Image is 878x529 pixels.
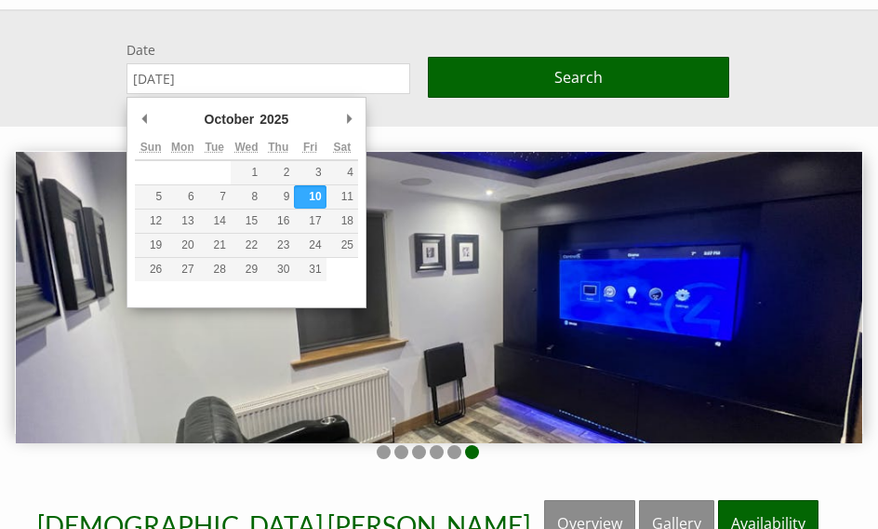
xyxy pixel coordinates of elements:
[262,161,294,184] button: 2
[231,185,262,209] button: 8
[268,141,288,154] abbr: Thursday
[326,185,358,209] button: 11
[202,105,258,133] div: October
[234,141,258,154] abbr: Wednesday
[199,185,231,209] button: 7
[428,57,729,98] button: Search
[262,234,294,257] button: 23
[231,210,262,233] button: 15
[171,141,194,154] abbr: Monday
[294,258,326,281] button: 31
[326,234,358,257] button: 25
[326,161,358,184] button: 4
[135,210,166,233] button: 12
[257,105,291,133] div: 2025
[326,210,358,233] button: 18
[231,161,262,184] button: 1
[205,141,223,154] abbr: Tuesday
[126,63,410,94] input: Arrival Date
[303,141,317,154] abbr: Friday
[231,234,262,257] button: 22
[262,210,294,233] button: 16
[166,258,198,281] button: 27
[334,141,352,154] abbr: Saturday
[166,185,198,209] button: 6
[339,105,358,133] button: Next Month
[135,258,166,281] button: 26
[262,185,294,209] button: 9
[294,185,326,209] button: 10
[294,234,326,257] button: 24
[294,161,326,184] button: 3
[135,105,153,133] button: Previous Month
[166,210,198,233] button: 13
[199,234,231,257] button: 21
[135,234,166,257] button: 19
[199,210,231,233] button: 14
[199,258,231,281] button: 28
[262,258,294,281] button: 30
[126,41,410,59] label: Date
[294,210,326,233] button: 17
[231,258,262,281] button: 29
[135,185,166,209] button: 5
[166,234,198,257] button: 20
[554,67,603,88] span: Search
[140,141,162,154] abbr: Sunday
